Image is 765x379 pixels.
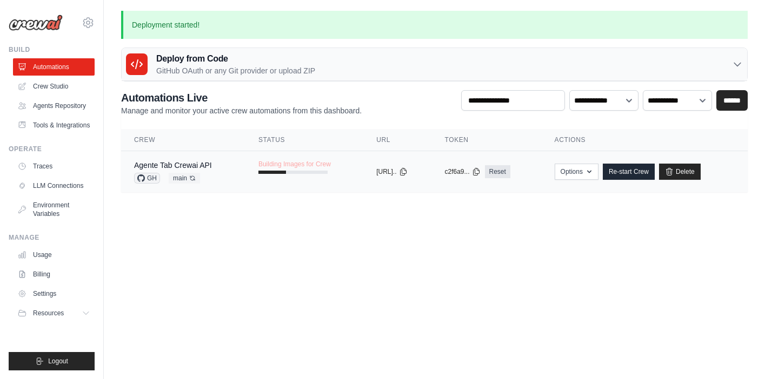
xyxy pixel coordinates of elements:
th: Status [245,129,363,151]
span: GH [134,173,160,184]
span: Logout [48,357,68,366]
h2: Automations Live [121,90,362,105]
p: Deployment started! [121,11,748,39]
a: Environment Variables [13,197,95,222]
img: Logo [9,15,63,31]
button: Resources [13,304,95,322]
th: Actions [542,129,748,151]
span: main [169,173,200,184]
a: Usage [13,246,95,263]
div: Manage [9,233,95,242]
div: Build [9,45,95,54]
button: c2f6a9... [444,167,480,176]
p: GitHub OAuth or any Git provider or upload ZIP [156,65,315,76]
a: Reset [485,165,510,178]
a: Automations [13,58,95,76]
a: Agents Repository [13,97,95,114]
h3: Deploy from Code [156,52,315,65]
a: Traces [13,158,95,175]
span: Resources [33,309,64,317]
a: Agente Tab Crewai API [134,161,212,170]
span: Building Images for Crew [258,160,331,168]
th: Token [431,129,541,151]
a: Tools & Integrations [13,117,95,134]
p: Manage and monitor your active crew automations from this dashboard. [121,105,362,116]
button: Logout [9,352,95,370]
a: Billing [13,266,95,283]
button: Options [555,164,598,180]
div: Operate [9,145,95,153]
th: URL [363,129,431,151]
a: Settings [13,285,95,302]
a: Crew Studio [13,78,95,95]
a: Re-start Crew [603,164,655,180]
th: Crew [121,129,245,151]
a: LLM Connections [13,177,95,194]
a: Delete [659,164,701,180]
